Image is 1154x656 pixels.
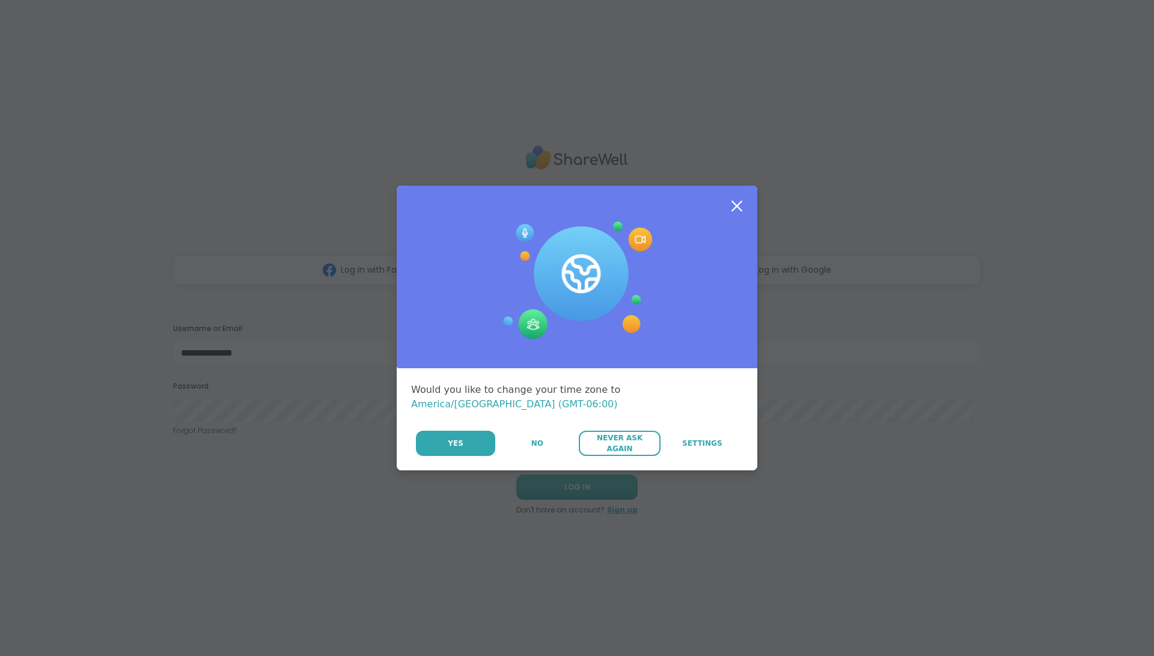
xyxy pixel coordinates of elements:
[502,222,652,339] img: Session Experience
[682,438,722,449] span: Settings
[579,431,660,456] button: Never Ask Again
[411,383,743,412] div: Would you like to change your time zone to
[411,398,618,410] span: America/[GEOGRAPHIC_DATA] (GMT-06:00)
[448,438,463,449] span: Yes
[496,431,578,456] button: No
[585,433,654,454] span: Never Ask Again
[531,438,543,449] span: No
[416,431,495,456] button: Yes
[662,431,743,456] a: Settings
